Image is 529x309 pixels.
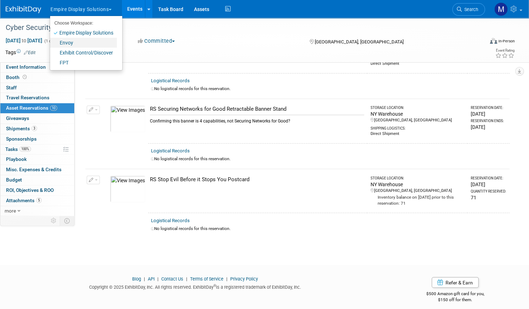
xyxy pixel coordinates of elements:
div: RS Securing Networks for Good Retractable Banner Stand [150,105,364,113]
div: Direct Shipment [371,131,464,137]
span: Staff [6,85,17,90]
div: Shipping Logistics: [371,123,464,131]
span: 10 [50,105,57,111]
li: Choose Workspace: [50,19,117,28]
a: Logistical Records [151,78,190,83]
div: No logistical records for this reservation. [151,225,507,231]
img: Format-Inperson.png [490,38,497,44]
div: 71 [471,194,507,201]
a: Misc. Expenses & Credits [0,165,74,175]
span: [DATE] [DATE] [5,37,43,44]
div: $500 Amazon gift card for you, [395,286,515,302]
img: Matt h [494,2,508,16]
span: | [142,276,147,281]
button: Committed [135,37,178,45]
div: Copyright © 2025 ExhibitDay, Inc. All rights reserved. ExhibitDay is a registered trademark of Ex... [5,282,385,290]
a: Sponsorships [0,134,74,144]
a: Exhibit Control/Discover [50,48,117,58]
a: Asset Reservations10 [0,103,74,113]
span: to [21,38,27,43]
div: [GEOGRAPHIC_DATA], [GEOGRAPHIC_DATA] [371,117,464,123]
span: | [184,276,189,281]
a: Edit [24,50,36,55]
div: No logistical records for this reservation. [151,86,507,92]
a: Giveaways [0,114,74,124]
span: 3 [32,126,37,131]
span: 100% [20,146,31,152]
div: Storage Location: [371,105,464,110]
a: Travel Reservations [0,93,74,103]
span: Tasks [5,146,31,152]
a: Booth [0,73,74,83]
div: Direct Shipment [371,61,464,67]
span: | [156,276,160,281]
span: [GEOGRAPHIC_DATA], [GEOGRAPHIC_DATA] [315,39,404,44]
img: View Images [110,176,145,202]
div: Cyber Security [GEOGRAPHIC_DATA] [3,21,471,34]
span: Sponsorships [6,136,37,142]
a: Event Information [0,62,74,72]
div: Quantity Reserved: [471,189,507,194]
div: $150 off for them. [395,297,515,303]
span: Asset Reservations [6,105,57,111]
span: Budget [6,177,22,183]
div: Event Format [439,37,515,48]
div: [DATE] [471,110,507,117]
span: Attachments [6,198,42,203]
span: | [225,276,229,281]
div: NY Warehouse [371,180,464,188]
div: [DATE] [471,124,507,131]
img: View Images [110,105,145,132]
a: ROI, Objectives & ROO [0,185,74,195]
div: Storage Location: [371,176,464,180]
sup: ® [214,283,216,287]
td: Tags [5,49,36,56]
a: API [148,276,155,281]
span: ROI, Objectives & ROO [6,187,54,193]
a: Envoy [50,38,117,48]
a: Refer & Earn [432,277,479,288]
span: Event Information [6,64,46,70]
span: Booth not reserved yet [21,74,28,80]
span: Shipments [6,126,37,131]
div: Confirming this banner is 4 capabilities, not Securing Networks for Good? [150,115,364,124]
a: more [0,206,74,216]
div: [DATE] [471,180,507,188]
div: Event Rating [495,49,514,52]
span: Giveaways [6,115,29,121]
div: NY Warehouse [371,110,464,117]
span: Misc. Expenses & Credits [6,167,61,172]
span: Search [462,7,478,12]
span: 5 [36,198,42,203]
a: Terms of Service [190,276,223,281]
img: ExhibitDay [6,6,41,13]
td: Personalize Event Tab Strip [48,216,60,225]
td: Toggle Event Tabs [60,216,75,225]
span: Playbook [6,156,27,162]
a: Staff [0,83,74,93]
a: Contact Us [161,276,183,281]
a: Blog [132,276,141,281]
div: Inventory balance on [DATE] prior to this reservation: 71 [371,193,464,206]
div: Reservation Date: [471,176,507,180]
a: Shipments3 [0,124,74,134]
a: Empire Display Solutions [50,28,117,38]
span: Travel Reservations [6,95,49,100]
a: Logistical Records [151,148,190,153]
a: FPT [50,58,117,68]
div: [GEOGRAPHIC_DATA], [GEOGRAPHIC_DATA] [371,188,464,193]
a: Playbook [0,154,74,164]
span: more [5,208,16,214]
span: (1 day) [44,39,56,43]
span: Booth [6,74,28,80]
div: No logistical records for this reservation. [151,156,507,162]
a: Attachments5 [0,196,74,206]
a: Logistical Records [151,218,190,223]
div: Reservation Ends: [471,119,507,124]
div: In-Person [498,38,515,44]
a: Search [452,3,485,16]
a: Tasks100% [0,145,74,154]
a: Privacy Policy [230,276,258,281]
div: RS Stop Evil Before it Stops You Postcard [150,176,364,183]
div: Reservation Date: [471,105,507,110]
